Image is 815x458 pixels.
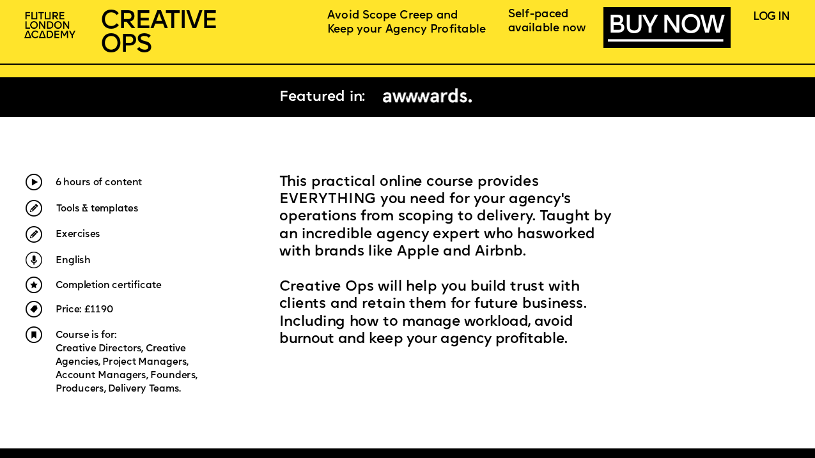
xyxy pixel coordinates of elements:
img: upload-46f30c54-4dc4-4b6f-83d2-a1dbf5baa745.png [26,200,42,217]
p: t [56,174,237,192]
img: upload-16781daa-99cf-42ee-8b22-8158883f2139.png [376,85,478,109]
img: upload-60f0cde6-1fc7-443c-af28-15e41498aeec.png [26,174,42,190]
span: English [56,256,91,266]
img: upload-2f72e7a8-3806-41e8-b55b-d754ac055a4a.png [20,7,82,45]
span: CREATIVE OPS [100,10,216,58]
span: 6 hours of conten [56,178,138,188]
a: LOG IN [753,11,789,23]
span: Price: £1190 [56,305,113,314]
span: Creative Ops will help you build trust with clients and retain them for future business. Includin... [279,280,591,347]
span: Avoid Scope Creep and [327,10,458,22]
span: available now [508,23,586,35]
span: Completion certificate [56,281,162,291]
img: upload-a750bc6f-f52f-43b6-9728-8737ad81f8c1.png [26,326,42,343]
span: Course is for: [56,330,117,340]
span: Exercises [56,230,100,240]
img: upload-9eb2eadd-7bf9-4b2b-b585-6dd8b9275b41.png [26,252,42,268]
img: upload-23374000-b70b-46d9-a071-d267d891162d.png [26,301,42,317]
span: This practical online course provides EVERYTHING you need for your agency's operations from scopi... [279,175,615,259]
span: Featured in: [279,91,365,105]
a: BUY NOW [608,13,723,42]
span: anage workload, avoid burnout and keep your agency profitable. [279,315,577,347]
span: Keep your Agency Profitable [327,24,486,36]
img: upload-46f30c54-4dc4-4b6f-83d2-a1dbf5baa745.png [26,226,42,243]
img: upload-d48f716b-e876-41cd-bec0-479d4f1408e9.png [26,277,42,293]
span: Creative Directors, Creative Agencies, Project Managers, Account Managers, Founders, Producers, D... [56,344,199,393]
span: worked with brands like Apple and Airbnb. [279,227,600,259]
span: Tools & templates [56,205,138,215]
span: Self-paced [508,9,569,21]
